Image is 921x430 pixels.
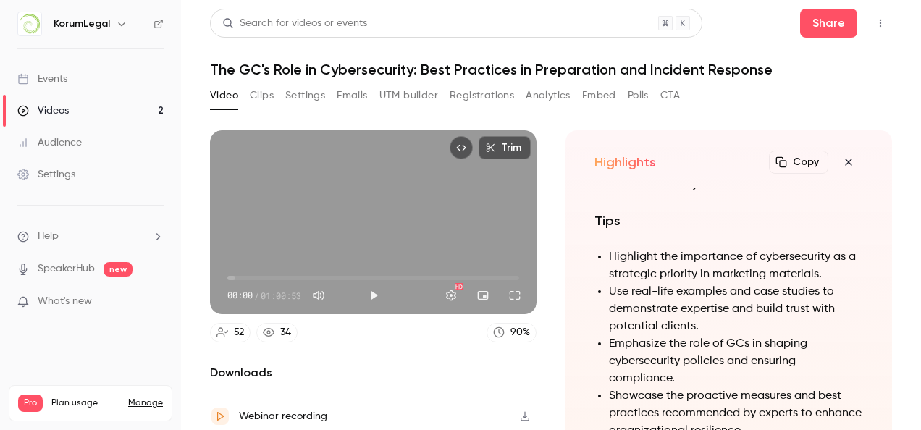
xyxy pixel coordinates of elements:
[18,395,43,412] span: Pro
[104,262,133,277] span: new
[455,283,463,290] div: HD
[304,281,333,310] button: Mute
[280,325,291,340] div: 34
[869,12,892,35] button: Top Bar Actions
[256,323,298,342] a: 34
[51,397,119,409] span: Plan usage
[800,9,857,38] button: Share
[210,84,238,107] button: Video
[17,135,82,150] div: Audience
[128,397,163,409] a: Manage
[17,167,75,182] div: Settings
[628,84,649,107] button: Polls
[468,281,497,310] button: Turn on miniplayer
[609,335,863,387] li: Emphasize the role of GCs in shaping cybersecurity policies and ensuring compliance.
[594,211,863,231] h2: Tips
[210,364,537,381] h2: Downloads
[239,408,327,425] div: Webinar recording
[261,289,301,302] span: 01:00:53
[227,289,253,302] span: 00:00
[526,84,571,107] button: Analytics
[594,153,656,171] h2: Highlights
[582,84,616,107] button: Embed
[500,281,529,310] button: Full screen
[17,72,67,86] div: Events
[337,84,367,107] button: Emails
[609,248,863,283] li: Highlight the importance of cybersecurity as a strategic priority in marketing materials.
[487,323,537,342] a: 90%
[38,294,92,309] span: What's new
[234,325,244,340] div: 52
[479,136,531,159] button: Trim
[38,261,95,277] a: SpeakerHub
[250,84,274,107] button: Clips
[38,229,59,244] span: Help
[227,289,301,302] div: 00:00
[609,283,863,335] li: Use real-life examples and case studies to demonstrate expertise and build trust with potential c...
[17,229,164,244] li: help-dropdown-opener
[17,104,69,118] div: Videos
[18,12,41,35] img: KorumLegal
[210,61,892,78] h1: The GC's Role in Cybersecurity: Best Practices in Preparation and Incident Response
[54,17,110,31] h6: KorumLegal
[769,151,828,174] button: Copy
[437,281,466,310] button: Settings
[379,84,438,107] button: UTM builder
[450,136,473,159] button: Embed video
[254,289,259,302] span: /
[660,84,680,107] button: CTA
[510,325,530,340] div: 90 %
[450,84,514,107] button: Registrations
[285,84,325,107] button: Settings
[210,323,251,342] a: 52
[222,16,367,31] div: Search for videos or events
[359,281,388,310] button: Play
